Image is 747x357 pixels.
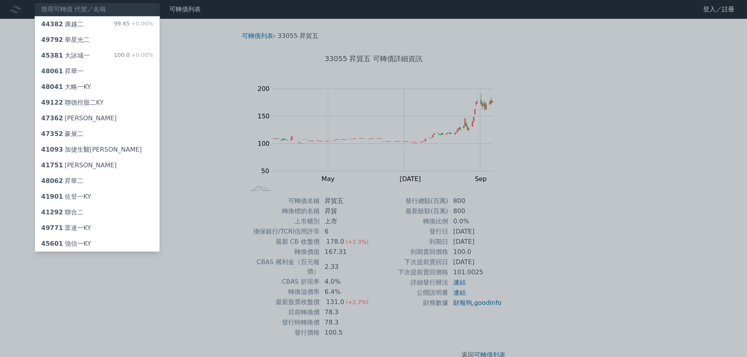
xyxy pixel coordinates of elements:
[35,48,160,63] a: 45381大詠城一 100.0+0.00%
[35,32,160,48] a: 49792華星光二
[35,79,160,95] a: 48041大略一KY
[41,67,84,76] div: 昇華一
[41,161,117,170] div: [PERSON_NAME]
[35,16,160,32] a: 44382廣越二 99.65+0.00%
[41,20,63,28] span: 44382
[35,158,160,173] a: 41751[PERSON_NAME]
[41,146,63,153] span: 41093
[41,223,91,233] div: 眾達一KY
[41,208,84,217] div: 聯合二
[41,176,84,186] div: 昇華二
[41,99,63,106] span: 49122
[41,129,84,139] div: 豪展二
[41,114,117,123] div: [PERSON_NAME]
[41,36,63,43] span: 49792
[35,220,160,236] a: 49771眾達一KY
[35,236,160,252] a: 45601強信一KY
[35,95,160,111] a: 49122聯德控股二KY
[41,192,91,201] div: 佐登一KY
[35,142,160,158] a: 41093加捷生醫[PERSON_NAME]
[41,35,90,45] div: 華星光二
[35,205,160,220] a: 41292聯合二
[35,126,160,142] a: 47352豪展二
[41,20,84,29] div: 廣越二
[41,224,63,232] span: 49771
[41,67,63,75] span: 48061
[41,98,104,107] div: 聯德控股二KY
[41,240,63,247] span: 45601
[35,63,160,79] a: 48061昇華一
[35,189,160,205] a: 41901佐登一KY
[41,130,63,138] span: 47352
[35,173,160,189] a: 48062昇華二
[130,20,153,27] span: +0.00%
[41,82,91,92] div: 大略一KY
[41,161,63,169] span: 41751
[41,193,63,200] span: 41901
[35,111,160,126] a: 47362[PERSON_NAME]
[41,145,142,154] div: 加捷生醫[PERSON_NAME]
[114,51,153,60] div: 100.0
[130,52,153,58] span: +0.00%
[41,114,63,122] span: 47362
[41,83,63,91] span: 48041
[41,239,91,248] div: 強信一KY
[41,52,63,59] span: 45381
[114,20,153,29] div: 99.65
[41,177,63,185] span: 48062
[41,51,90,60] div: 大詠城一
[41,208,63,216] span: 41292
